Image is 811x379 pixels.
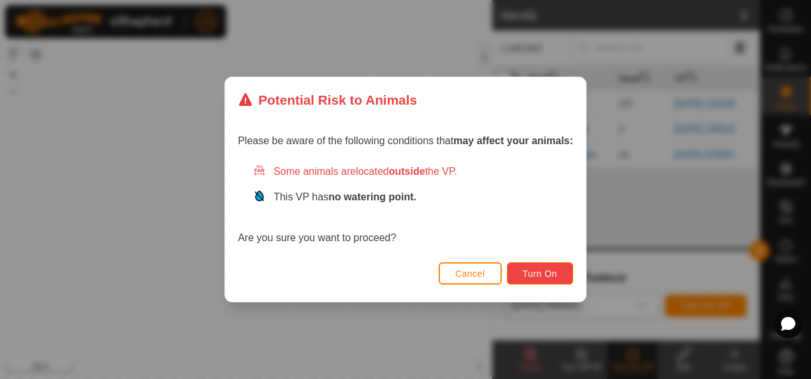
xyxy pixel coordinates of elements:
button: Turn On [507,262,573,285]
strong: may affect your animals: [453,135,573,146]
span: Please be aware of the following conditions that [238,135,573,146]
div: Some animals are [253,164,573,179]
button: Cancel [439,262,502,285]
strong: no watering point. [328,191,416,202]
div: Potential Risk to Animals [238,90,417,110]
span: located the VP. [356,166,457,177]
div: Are you sure you want to proceed? [238,164,573,246]
span: This VP has [274,191,416,202]
span: Turn On [523,269,557,279]
span: Cancel [455,269,485,279]
strong: outside [389,166,425,177]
